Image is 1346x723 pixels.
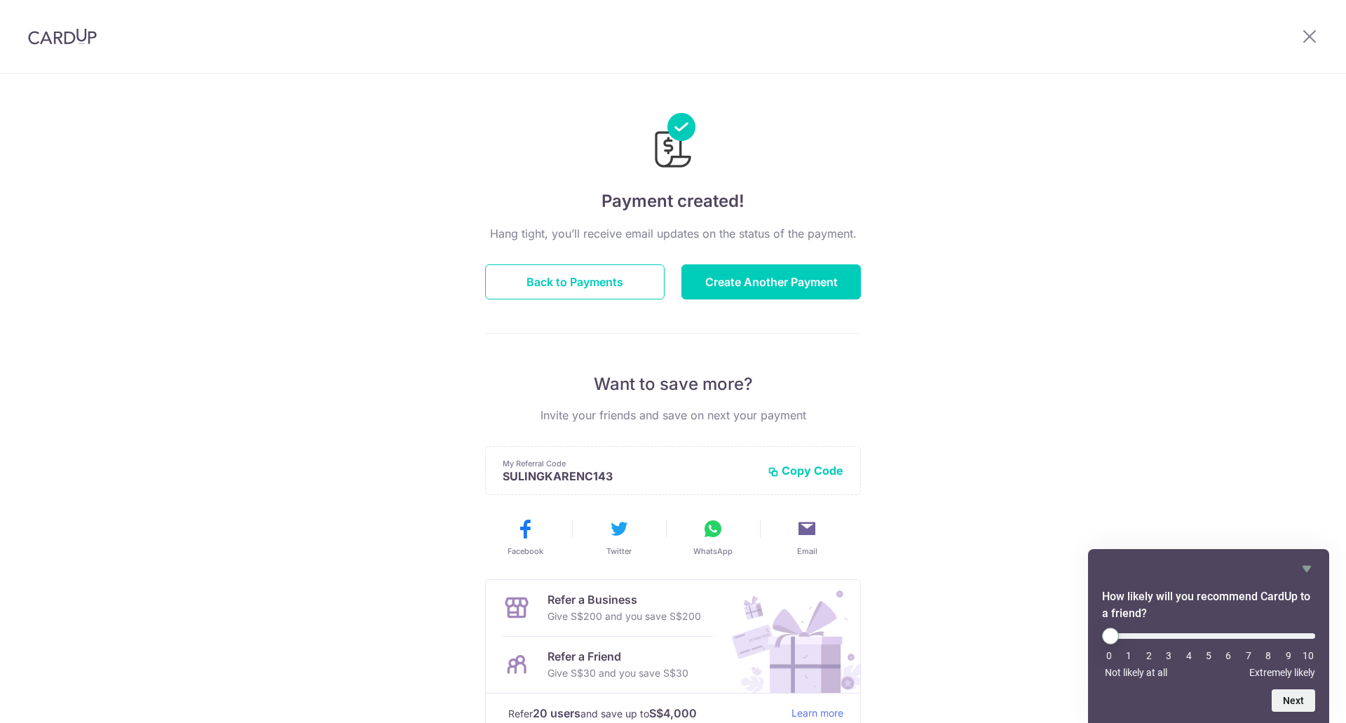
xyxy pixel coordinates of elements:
strong: S$4,000 [649,705,697,722]
button: WhatsApp [672,518,754,557]
button: Email [766,518,848,557]
span: Not likely at all [1105,667,1167,678]
h4: Payment created! [485,189,861,214]
a: Learn more [791,705,843,722]
li: 9 [1282,650,1296,661]
p: Refer a Friend [548,648,688,665]
li: 5 [1202,650,1216,661]
li: 6 [1221,650,1235,661]
button: Next question [1272,689,1315,712]
li: 7 [1242,650,1256,661]
p: My Referral Code [503,458,756,469]
strong: 20 users [533,705,580,722]
p: Invite your friends and save on next your payment [485,407,861,424]
span: Extremely likely [1249,667,1315,678]
li: 3 [1162,650,1176,661]
img: Refer [719,580,860,693]
span: Twitter [606,546,632,557]
li: 8 [1261,650,1275,661]
button: Hide survey [1298,560,1315,577]
button: Facebook [484,518,566,557]
div: How likely will you recommend CardUp to a friend? Select an option from 0 to 10, with 0 being Not... [1102,628,1315,678]
span: WhatsApp [693,546,733,557]
p: Want to save more? [485,373,861,396]
img: Payments [651,113,695,172]
li: 1 [1122,650,1136,661]
p: Give S$30 and you save S$30 [548,665,688,682]
div: How likely will you recommend CardUp to a friend? Select an option from 0 to 10, with 0 being Not... [1102,560,1315,712]
img: CardUp [28,28,97,45]
p: SULINGKARENC143 [503,469,756,483]
button: Twitter [578,518,660,557]
li: 2 [1142,650,1156,661]
span: Email [797,546,817,557]
li: 0 [1102,650,1116,661]
p: Refer a Business [548,591,701,608]
button: Back to Payments [485,264,665,299]
p: Hang tight, you’ll receive email updates on the status of the payment. [485,225,861,242]
li: 4 [1182,650,1196,661]
h2: How likely will you recommend CardUp to a friend? Select an option from 0 to 10, with 0 being Not... [1102,588,1315,622]
p: Give S$200 and you save S$200 [548,608,701,625]
button: Copy Code [768,464,843,478]
li: 10 [1301,650,1315,661]
p: Refer and save up to [508,705,780,722]
span: Facebook [508,546,543,557]
button: Create Another Payment [681,264,861,299]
